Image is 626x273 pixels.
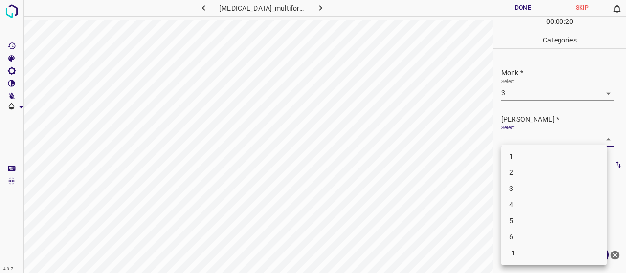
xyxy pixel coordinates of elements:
[501,165,607,181] li: 2
[501,245,607,261] li: -1
[501,181,607,197] li: 3
[501,148,607,165] li: 1
[501,197,607,213] li: 4
[501,213,607,229] li: 5
[501,229,607,245] li: 6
